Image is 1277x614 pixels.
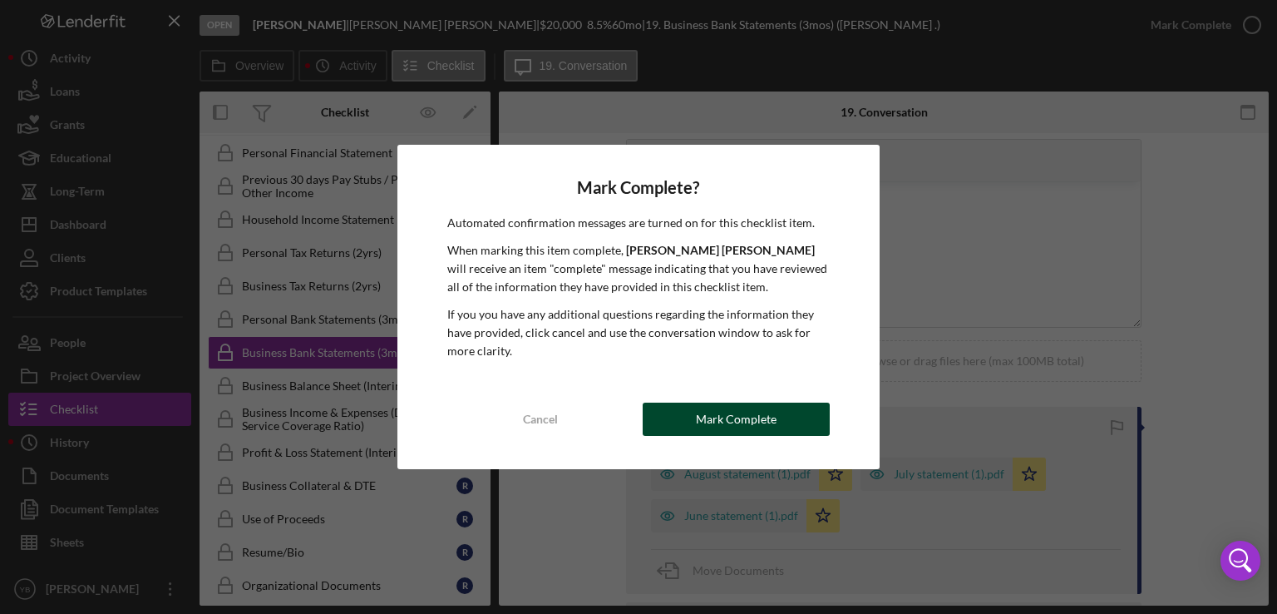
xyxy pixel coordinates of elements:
p: When marking this item complete, will receive an item "complete" message indicating that you have... [447,241,831,297]
b: [PERSON_NAME] [PERSON_NAME] [626,243,815,257]
div: Open Intercom Messenger [1220,541,1260,581]
p: If you you have any additional questions regarding the information they have provided, click canc... [447,305,831,361]
p: Automated confirmation messages are turned on for this checklist item. [447,214,831,232]
div: Mark Complete [696,403,777,436]
h4: Mark Complete? [447,178,831,197]
button: Cancel [447,403,634,436]
div: Cancel [523,403,558,436]
button: Mark Complete [643,403,830,436]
